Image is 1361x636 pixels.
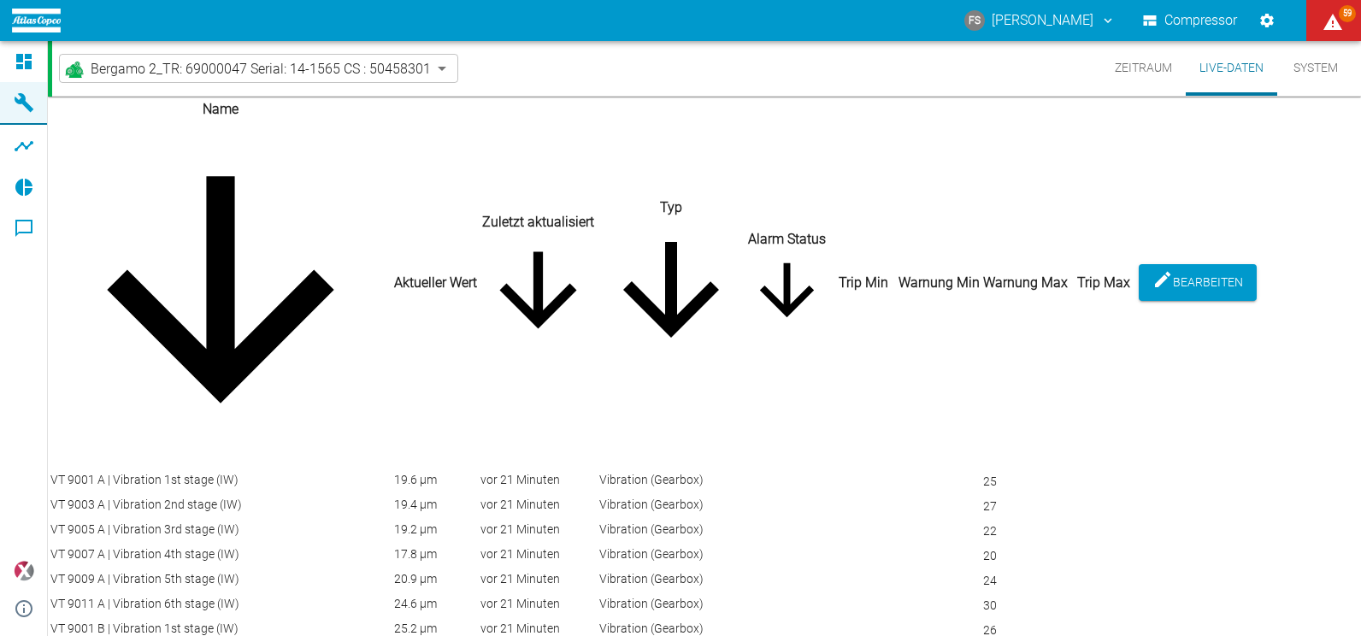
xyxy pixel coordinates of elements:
td: Vibration (Gearbox) [598,518,744,541]
th: Warnung Max [982,98,1069,467]
div: FS [964,10,985,31]
img: Xplore Logo [14,561,34,581]
div: 4.9.2025, 10:30:35 [480,521,596,539]
div: 24 [983,568,1068,590]
div: 22 [983,519,1068,540]
div: 19.6 µm [394,471,477,489]
div: 20.9 µm [394,570,477,588]
div: 30 [983,593,1068,615]
span: sort-status [746,318,828,334]
button: frank.sinsilewski@atlascopco.com [962,5,1118,36]
div: 19.2 µm [394,521,477,539]
button: Offline [1282,14,1296,27]
th: Trip Max [1070,98,1136,467]
span: sort-time [480,335,596,351]
button: Einstellungen [1252,5,1282,36]
td: Vibration (Gearbox) [598,568,744,591]
img: logo [12,9,61,32]
span: Bergamo 2_TR: 69000047 Serial: 14-1565 CS : 50458301 [91,59,431,79]
div: 17.8 µm [394,545,477,563]
td: Vibration (Gearbox) [598,468,744,492]
a: Bergamo 2_TR: 69000047 Serial: 14-1565 CS : 50458301 [63,58,431,79]
th: Warnung Min [898,98,981,467]
button: Compressor [1140,5,1241,36]
td: VT 9007 A | Vibration 4th stage (IW) [50,543,392,566]
div: 4.9.2025, 10:30:35 [480,496,596,514]
td: VT 9009 A | Vibration 5th stage (IW) [50,568,392,591]
div: 25 [983,469,1068,491]
th: Typ [598,98,744,467]
td: VT 9011 A | Vibration 6th stage (IW) [50,592,392,615]
div: 4.9.2025, 10:30:35 [480,570,596,588]
td: VT 9005 A | Vibration 3rd stage (IW) [50,518,392,541]
td: Vibration (Gearbox) [598,592,744,615]
th: Aktueller Wert [393,98,478,467]
div: 4.9.2025, 10:30:35 [480,595,596,613]
div: 4.9.2025, 10:30:35 [480,471,596,489]
td: VT 9003 A | Vibration 2nd stage (IW) [50,493,392,516]
td: VT 9001 A | Vibration 1st stage (IW) [50,468,392,492]
th: Zuletzt aktualisiert [480,98,597,467]
th: Alarm Status [745,98,828,467]
td: Vibration (Gearbox) [598,493,744,516]
button: Zeitraum [1101,41,1186,96]
button: System [1277,41,1354,96]
span: 59 [1339,5,1356,22]
div: 24.6 µm [394,595,477,613]
span: sort-type [599,349,743,365]
div: 19.4 µm [394,496,477,514]
div: 4.9.2025, 10:30:35 [480,545,596,563]
th: Trip Min [830,98,896,467]
th: Name [50,98,392,467]
button: Live-Daten [1186,41,1277,96]
div: 27 [983,494,1068,515]
button: edit-alarms [1139,264,1257,302]
td: Vibration (Gearbox) [598,543,744,566]
span: sort-name [50,447,391,463]
div: 20 [983,544,1068,565]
